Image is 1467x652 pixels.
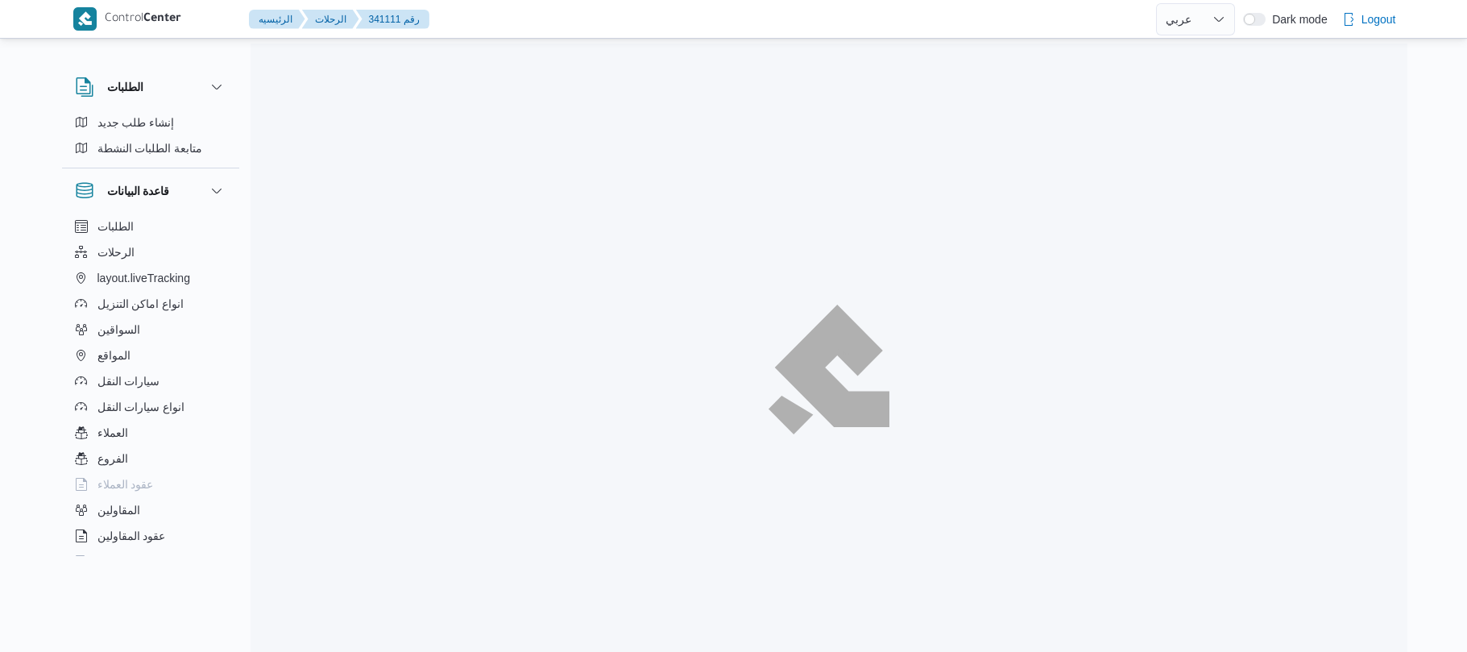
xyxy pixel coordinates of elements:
button: انواع اماكن التنزيل [68,291,233,317]
span: الرحلات [97,243,135,262]
span: عقود العملاء [97,475,154,494]
div: قاعدة البيانات [62,214,239,563]
img: X8yXhbKr1z7QwAAAABJRU5ErkJggg== [73,7,97,31]
button: اجهزة التليفون [68,549,233,575]
h3: قاعدة البيانات [107,181,170,201]
span: انواع اماكن التنزيل [97,294,184,314]
button: الطلبات [68,214,233,239]
button: قاعدة البيانات [75,181,226,201]
button: سيارات النقل [68,368,233,394]
h3: الطلبات [107,77,143,97]
span: السواقين [97,320,140,339]
div: الطلبات [62,110,239,168]
button: انواع سيارات النقل [68,394,233,420]
button: المقاولين [68,497,233,523]
span: سيارات النقل [97,372,160,391]
button: السواقين [68,317,233,343]
button: 341111 رقم [356,10,429,29]
button: Logout [1336,3,1403,35]
button: الفروع [68,446,233,471]
span: العملاء [97,423,128,442]
button: layout.liveTracking [68,265,233,291]
span: المواقع [97,346,131,365]
span: الفروع [97,449,128,468]
span: اجهزة التليفون [97,552,164,571]
button: إنشاء طلب جديد [68,110,233,135]
span: Logout [1361,10,1396,29]
span: layout.liveTracking [97,268,190,288]
span: متابعة الطلبات النشطة [97,139,203,158]
span: إنشاء طلب جديد [97,113,175,132]
span: انواع سيارات النقل [97,397,185,417]
img: ILLA Logo [777,314,881,424]
button: عقود المقاولين [68,523,233,549]
b: Center [143,13,181,26]
span: Dark mode [1266,13,1327,26]
span: عقود المقاولين [97,526,166,546]
button: المواقع [68,343,233,368]
button: عقود العملاء [68,471,233,497]
button: الطلبات [75,77,226,97]
span: المقاولين [97,500,140,520]
button: متابعة الطلبات النشطة [68,135,233,161]
button: العملاء [68,420,233,446]
button: الرئيسيه [249,10,305,29]
button: الرحلات [302,10,359,29]
span: الطلبات [97,217,134,236]
button: الرحلات [68,239,233,265]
